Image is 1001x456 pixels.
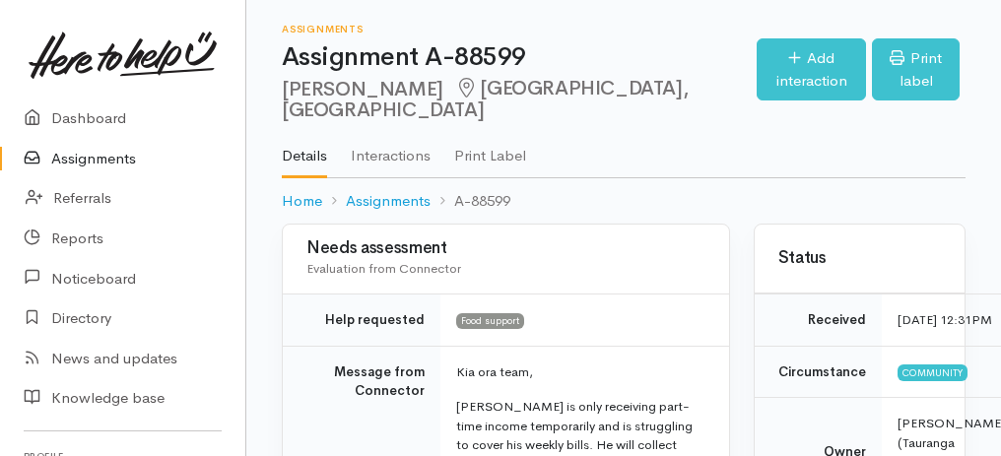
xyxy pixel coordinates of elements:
h6: Assignments [282,24,757,34]
p: Kia ora team, [456,362,705,382]
a: Details [282,121,327,178]
a: Assignments [346,190,431,213]
a: Print label [872,38,960,100]
span: Food support [456,313,524,329]
td: Help requested [283,294,440,347]
span: Community [898,364,968,380]
span: [GEOGRAPHIC_DATA], [GEOGRAPHIC_DATA] [282,76,688,122]
a: Home [282,190,322,213]
a: Add interaction [757,38,866,100]
td: Received [755,294,882,347]
li: A-88599 [431,190,510,213]
h2: [PERSON_NAME] [282,78,757,122]
span: Evaluation from Connector [306,260,461,277]
a: Print Label [454,121,526,176]
time: [DATE] 12:31PM [898,311,992,328]
h1: Assignment A-88599 [282,43,757,72]
h3: Needs assessment [306,239,705,258]
h3: Status [778,249,941,268]
nav: breadcrumb [282,178,966,225]
td: Circumstance [755,346,882,398]
a: Interactions [351,121,431,176]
